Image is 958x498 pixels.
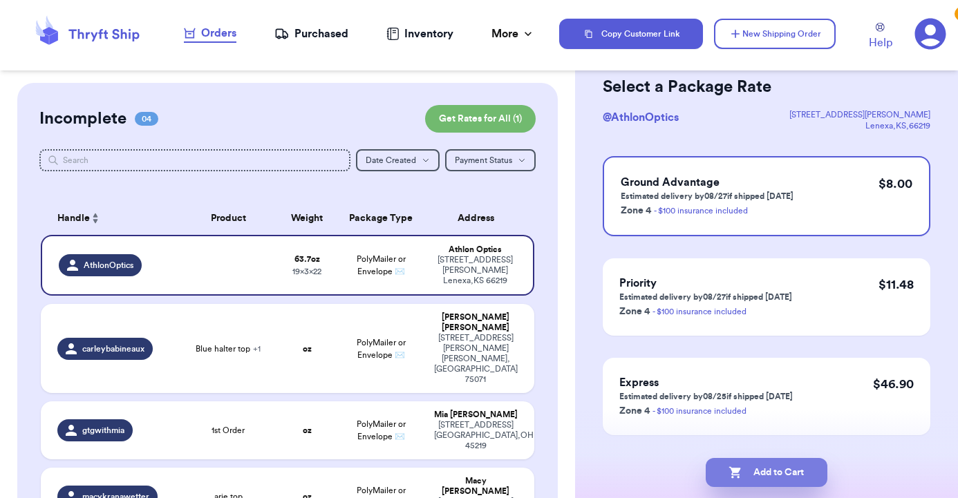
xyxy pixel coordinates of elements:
[873,374,914,394] p: $ 46.90
[357,338,406,359] span: PolyMailer or Envelope ✉️
[274,26,348,42] a: Purchased
[366,156,416,164] span: Date Created
[39,149,350,171] input: Search
[455,156,512,164] span: Payment Status
[619,406,650,416] span: Zone 4
[39,108,126,130] h2: Incomplete
[914,18,946,50] a: 3
[212,425,245,436] span: 1st Order
[879,275,914,294] p: $ 11.48
[90,210,101,227] button: Sort ascending
[292,267,321,276] span: 19 x 3 x 22
[619,377,659,388] span: Express
[356,149,440,171] button: Date Created
[253,345,261,353] span: + 1
[434,255,516,286] div: [STREET_ADDRESS][PERSON_NAME] Lenexa , KS 66219
[652,407,746,415] a: - $100 insurance included
[434,420,518,451] div: [STREET_ADDRESS] [GEOGRAPHIC_DATA] , OH 45219
[337,202,425,235] th: Package Type
[57,211,90,226] span: Handle
[425,105,536,133] button: Get Rates for All (1)
[621,191,793,202] p: Estimated delivery by 08/27 if shipped [DATE]
[869,23,892,51] a: Help
[426,202,534,235] th: Address
[196,343,261,354] span: Blue halter top
[434,245,516,255] div: Athlon Optics
[621,206,651,216] span: Zone 4
[621,177,720,188] span: Ground Advantage
[278,202,337,235] th: Weight
[357,255,406,276] span: PolyMailer or Envelope ✉️
[84,260,133,271] span: AthlonOptics
[654,207,748,215] a: - $100 insurance included
[445,149,536,171] button: Payment Status
[714,19,836,49] button: New Shipping Order
[434,333,518,385] div: [STREET_ADDRESS][PERSON_NAME] [PERSON_NAME] , [GEOGRAPHIC_DATA] 75071
[559,19,703,49] button: Copy Customer Link
[434,410,518,420] div: Mia [PERSON_NAME]
[184,25,236,41] div: Orders
[879,174,912,193] p: $ 8.00
[179,202,278,235] th: Product
[491,26,535,42] div: More
[294,255,320,263] strong: 63.7 oz
[303,426,312,434] strong: oz
[434,476,518,497] div: Macy [PERSON_NAME]
[135,112,158,126] span: 04
[652,307,746,316] a: - $100 insurance included
[386,26,453,42] a: Inventory
[82,425,124,436] span: gtgwithmia
[706,458,827,487] button: Add to Cart
[357,420,406,441] span: PolyMailer or Envelope ✉️
[789,109,930,120] div: [STREET_ADDRESS][PERSON_NAME]
[603,112,679,123] span: @ AthlonOptics
[789,120,930,131] div: Lenexa , KS , 66219
[303,345,312,353] strong: oz
[603,76,930,98] h2: Select a Package Rate
[619,391,793,402] p: Estimated delivery by 08/25 if shipped [DATE]
[869,35,892,51] span: Help
[434,312,518,333] div: [PERSON_NAME] [PERSON_NAME]
[619,307,650,316] span: Zone 4
[619,291,792,303] p: Estimated delivery by 08/27 if shipped [DATE]
[619,278,657,289] span: Priority
[82,343,144,354] span: carleybabineaux
[184,25,236,43] a: Orders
